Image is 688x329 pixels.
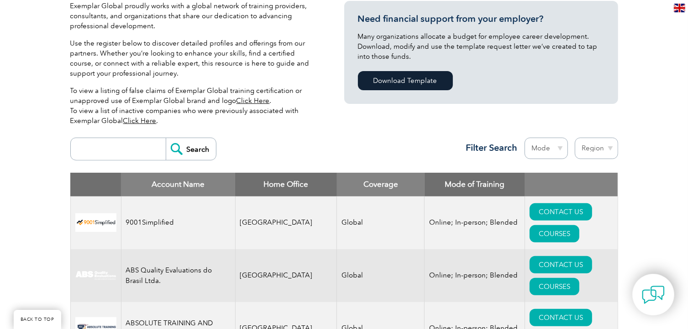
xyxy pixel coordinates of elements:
[75,213,116,232] img: 37c9c059-616f-eb11-a812-002248153038-logo.png
[530,256,592,273] a: CONTACT US
[166,138,216,160] input: Search
[530,309,592,326] a: CONTACT US
[121,249,235,302] td: ABS Quality Evaluations do Brasil Ltda.
[425,173,525,196] th: Mode of Training: activate to sort column ascending
[461,142,518,154] h3: Filter Search
[425,249,525,302] td: Online; In-person; Blended
[674,4,685,12] img: en
[358,13,604,25] h3: Need financial support from your employer?
[14,310,61,329] a: BACK TO TOP
[235,173,337,196] th: Home Office: activate to sort column ascending
[642,283,665,306] img: contact-chat.png
[525,173,618,196] th: : activate to sort column ascending
[75,271,116,281] img: c92924ac-d9bc-ea11-a814-000d3a79823d-logo.jpg
[121,173,235,196] th: Account Name: activate to sort column descending
[358,71,453,90] a: Download Template
[123,117,157,125] a: Click Here
[337,196,425,249] td: Global
[121,196,235,249] td: 9001Simplified
[425,196,525,249] td: Online; In-person; Blended
[70,86,317,126] p: To view a listing of false claims of Exemplar Global training certification or unapproved use of ...
[70,1,317,31] p: Exemplar Global proudly works with a global network of training providers, consultants, and organ...
[337,249,425,302] td: Global
[358,31,604,62] p: Many organizations allocate a budget for employee career development. Download, modify and use th...
[236,97,270,105] a: Click Here
[235,249,337,302] td: [GEOGRAPHIC_DATA]
[235,196,337,249] td: [GEOGRAPHIC_DATA]
[530,278,579,295] a: COURSES
[337,173,425,196] th: Coverage: activate to sort column ascending
[530,203,592,221] a: CONTACT US
[530,225,579,242] a: COURSES
[70,38,317,78] p: Use the register below to discover detailed profiles and offerings from our partners. Whether you...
